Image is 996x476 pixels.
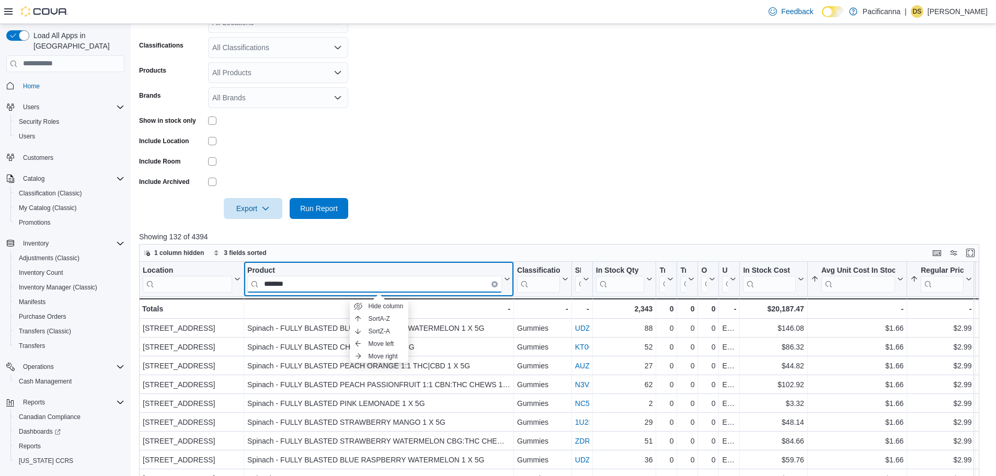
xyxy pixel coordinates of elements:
[596,397,653,410] div: 2
[10,295,129,309] button: Manifests
[369,315,390,323] span: Sort A-Z
[15,325,75,338] a: Transfers (Classic)
[139,66,166,75] label: Products
[15,340,124,352] span: Transfers
[247,322,510,334] div: Spinach - FULLY BLASTED BLUE RASPBERRY WATERMELON 1 X 5G
[19,218,51,227] span: Promotions
[931,247,943,259] button: Keyboard shortcuts
[10,324,129,339] button: Transfers (Classic)
[29,30,124,51] span: Load All Apps in [GEOGRAPHIC_DATA]
[10,251,129,265] button: Adjustments (Classic)
[19,312,66,321] span: Purchase Orders
[921,265,963,292] div: Regular Price
[15,440,45,452] a: Reports
[743,265,804,292] button: In Stock Cost
[575,265,581,292] div: SKU URL
[224,198,282,219] button: Export
[369,340,394,348] span: Move left
[143,322,241,334] div: [STREET_ADDRESS]
[2,395,129,410] button: Reports
[596,322,653,334] div: 88
[680,265,686,275] div: Transfer Out Qty
[811,265,903,292] button: Avg Unit Cost In Stock
[701,303,715,315] div: 0
[15,187,124,200] span: Classification (Classic)
[139,117,196,125] label: Show in stock only
[10,410,129,424] button: Canadian Compliance
[722,341,736,353] div: Each
[701,416,715,428] div: 0
[575,380,613,389] a: N3VA5RER
[2,236,129,251] button: Inventory
[680,454,694,466] div: 0
[19,361,124,373] span: Operations
[15,266,67,279] a: Inventory Count
[15,325,124,338] span: Transfers (Classic)
[21,6,68,17] img: Cova
[517,378,568,391] div: Gummies
[722,454,736,466] div: Each
[19,101,43,113] button: Users
[575,362,614,370] a: AUZJRYRQ
[19,254,79,262] span: Adjustments (Classic)
[659,454,673,466] div: 0
[517,341,568,353] div: Gummies
[19,361,58,373] button: Operations
[23,103,39,111] span: Users
[910,397,971,410] div: $2.99
[680,378,694,391] div: 0
[517,265,568,292] button: Classification
[334,43,342,52] button: Open list of options
[680,341,694,353] div: 0
[680,435,694,447] div: 0
[722,265,736,292] button: Unit Type
[659,322,673,334] div: 0
[247,454,510,466] div: Spinach - FULLY BLASTED BLUE RASPBERRY WATERMELON 1 X 5G
[680,265,694,292] button: Transfer Out Qty
[15,375,124,388] span: Cash Management
[139,231,988,242] p: Showing 132 of 4394
[722,416,736,428] div: Each
[19,79,124,92] span: Home
[10,424,129,439] a: Dashboards
[23,154,53,162] span: Customers
[659,265,665,292] div: Transfer In Qty
[680,322,694,334] div: 0
[905,5,907,18] p: |
[921,265,963,275] div: Regular Price
[19,237,53,250] button: Inventory
[743,341,804,353] div: $86.32
[15,411,124,423] span: Canadian Compliance
[143,435,241,447] div: [STREET_ADDRESS]
[15,375,76,388] a: Cash Management
[517,359,568,372] div: Gummies
[10,114,129,129] button: Security Roles
[224,249,266,257] span: 3 fields sorted
[575,265,589,292] button: SKU
[947,247,960,259] button: Display options
[15,455,77,467] a: [US_STATE] CCRS
[19,237,124,250] span: Inventory
[15,187,86,200] a: Classification (Classic)
[19,172,124,185] span: Catalog
[19,396,124,409] span: Reports
[143,341,241,353] div: [STREET_ADDRESS]
[701,435,715,447] div: 0
[722,265,728,292] div: Unit Type
[19,396,49,409] button: Reports
[821,265,895,292] div: Avg Unit Cost In Stock
[15,252,124,264] span: Adjustments (Classic)
[743,397,804,410] div: $3.32
[15,115,124,128] span: Security Roles
[334,94,342,102] button: Open list of options
[350,338,408,350] button: Move left
[928,5,988,18] p: [PERSON_NAME]
[19,283,97,292] span: Inventory Manager (Classic)
[659,435,673,447] div: 0
[811,303,903,315] div: -
[247,435,510,447] div: Spinach - FULLY BLASTED STRAWBERRY WATERMELON CBG:THC CHEWS 1 X 5G
[764,1,817,22] a: Feedback
[15,115,63,128] a: Security Roles
[19,427,61,436] span: Dashboards
[350,300,408,312] button: Hide column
